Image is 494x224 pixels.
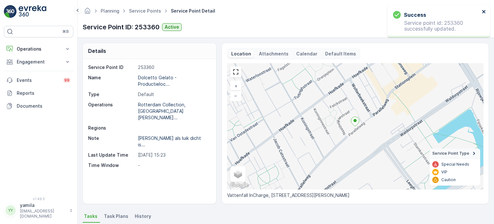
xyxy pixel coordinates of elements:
[62,29,69,34] p: ⌘B
[169,8,216,14] span: Service Point Detail
[162,23,182,31] button: Active
[84,213,97,219] span: Tasks
[138,102,186,120] p: Rotterdam Collection, [GEOGRAPHIC_DATA][PERSON_NAME]...
[4,5,17,18] img: logo
[296,51,317,57] p: Calendar
[165,24,179,30] p: Active
[17,46,60,52] p: Operations
[20,209,66,219] p: [EMAIL_ADDRESS][DOMAIN_NAME]
[138,135,201,147] p: [PERSON_NAME] als luik dicht is...
[4,74,73,87] a: Events99
[259,51,288,57] p: Attachments
[101,8,119,14] a: Planning
[88,125,135,131] p: Regions
[4,87,73,100] a: Reports
[88,102,135,121] p: Operations
[83,22,160,32] p: Service Point ID: 253360
[138,91,209,98] p: Default
[234,93,237,98] span: −
[441,177,456,182] p: Caution
[17,59,60,65] p: Engagement
[88,47,106,55] p: Details
[138,75,177,87] p: Dolcetto Gelato - Productieloc...
[84,10,91,15] a: Homepage
[138,152,209,158] p: [DATE] 15:23
[104,213,128,219] span: Task Plans
[138,64,209,71] p: 253360
[17,77,59,83] p: Events
[88,74,135,87] p: Name
[231,167,245,181] a: Layers
[231,91,241,101] a: Zoom Out
[64,78,69,83] p: 99
[17,90,71,96] p: Reports
[4,202,73,219] button: YYyamila[EMAIL_ADDRESS][DOMAIN_NAME]
[17,103,71,109] p: Documents
[88,135,135,148] p: Note
[325,51,356,57] p: Default Items
[135,213,151,219] span: History
[441,162,469,167] p: Special Needs
[482,9,486,15] button: close
[231,51,251,57] p: Location
[4,55,73,68] button: Engagement
[4,100,73,112] a: Documents
[441,170,447,175] p: VIP
[88,64,135,71] p: Service Point ID
[88,162,135,169] p: Time Window
[393,20,480,32] p: Service point id: 253360 successfully updated.
[229,181,250,190] img: Google
[5,205,16,216] div: YY
[430,149,480,159] summary: Service Point Type
[231,67,241,77] a: View Fullscreen
[20,202,66,209] p: yamila
[88,91,135,98] p: Type
[227,192,483,199] p: Vattenfall InCharge, [STREET_ADDRESS][PERSON_NAME]
[4,197,73,201] span: v 1.49.3
[231,81,241,91] a: Zoom In
[19,5,46,18] img: logo_light-DOdMpM7g.png
[138,162,209,169] p: -
[4,43,73,55] button: Operations
[88,152,135,158] p: Last Update Time
[229,181,250,190] a: Open this area in Google Maps (opens a new window)
[432,151,469,156] span: Service Point Type
[404,11,426,19] h3: Success
[234,83,237,89] span: +
[129,8,161,14] a: Service Points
